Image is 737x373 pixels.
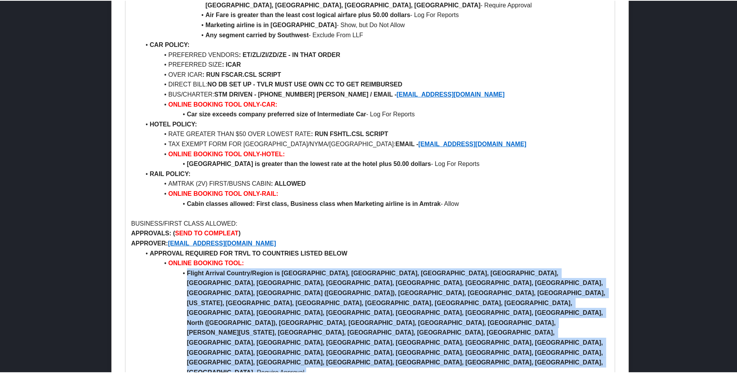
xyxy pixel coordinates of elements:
[238,229,240,236] strong: )
[396,140,418,147] strong: EMAIL -
[141,89,609,99] li: BUS/CHARTER:
[150,41,190,47] strong: CAR POLICY:
[141,128,609,138] li: RATE GREATER THAN $50 OVER LOWEST RATE
[175,229,238,236] strong: SEND TO COMPLEAT
[150,249,348,256] strong: APPROVAL REQUIRED FOR TRVL TO COUNTRIES LISTED BELOW
[206,21,337,28] strong: Marketing airline is in [GEOGRAPHIC_DATA]
[418,140,526,147] a: [EMAIL_ADDRESS][DOMAIN_NAME]
[311,130,388,136] strong: : RUN FSHTL.CSL SCRIPT
[141,59,609,69] li: PREFERRED SIZE
[207,80,402,87] strong: NO DB SET UP - TVLR MUST USE OWN CC TO GET REIMBURSED
[141,178,609,188] li: AMTRAK (2V) FIRST/BUSNS CABIN
[168,150,285,157] strong: ONLINE BOOKING TOOL ONLY-HOTEL:
[202,71,281,77] strong: : RUN FSCAR.CSL SCRIPT
[222,60,241,67] strong: : ICAR
[150,120,197,127] strong: HOTEL POLICY:
[271,180,306,186] strong: : ALLOWED
[168,239,276,246] a: [EMAIL_ADDRESS][DOMAIN_NAME]
[141,198,609,208] li: - Allow
[396,90,504,97] a: [EMAIL_ADDRESS][DOMAIN_NAME]
[168,190,278,196] strong: ONLINE BOOKING TOOL ONLY-RAIL:
[206,31,309,38] strong: Any segment carried by Southwest
[141,9,609,19] li: - Log For Reports
[141,49,609,59] li: PREFERRED VENDORS
[141,138,609,149] li: TAX EXEMPT FORM FOR [GEOGRAPHIC_DATA]/NYMA/[GEOGRAPHIC_DATA]:
[168,100,278,107] strong: ONLINE BOOKING TOOL ONLY-CAR:
[141,109,609,119] li: - Log For Reports
[214,90,397,97] strong: STM DRIVEN - [PHONE_NUMBER] [PERSON_NAME] / EMAIL -
[141,158,609,168] li: - Log For Reports
[141,29,609,40] li: - Exclude From LLF
[243,51,340,57] strong: ET/ZL/ZI/ZD/ZE - IN THAT ORDER
[131,218,609,228] p: BUSINESS/FIRST CLASS ALLOWED:
[141,19,609,29] li: - Show, but Do Not Allow
[187,110,366,117] strong: Car size exceeds company preferred size of Intermediate Car
[141,79,609,89] li: DIRECT BILL:
[150,170,190,176] strong: RAIL POLICY:
[206,11,410,17] strong: Air Fare is greater than the least cost logical airfare plus 50.00 dollars
[131,229,175,236] strong: APPROVALS: (
[141,69,609,79] li: OVER ICAR
[187,200,441,206] strong: Cabin classes allowed: First class, Business class when Marketing airline is in Amtrak
[131,239,168,246] strong: APPROVER:
[239,51,241,57] strong: :
[187,160,431,166] strong: [GEOGRAPHIC_DATA] is greater than the lowest rate at the hotel plus 50.00 dollars
[168,259,244,266] strong: ONLINE BOOKING TOOL:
